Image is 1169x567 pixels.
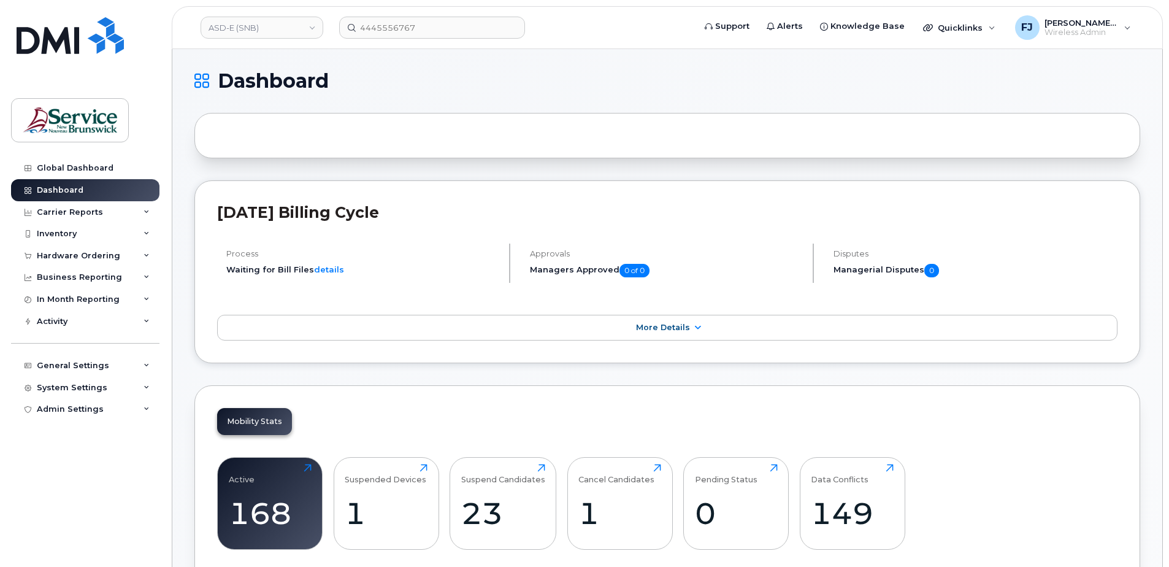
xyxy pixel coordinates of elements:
div: 1 [578,495,661,531]
div: Pending Status [695,464,757,484]
div: 0 [695,495,778,531]
div: 168 [229,495,312,531]
div: 1 [345,495,427,531]
div: Suspend Candidates [461,464,545,484]
span: 0 of 0 [619,264,650,277]
span: More Details [636,323,690,332]
div: Suspended Devices [345,464,426,484]
h5: Managers Approved [530,264,802,277]
a: details [314,264,344,274]
li: Waiting for Bill Files [226,264,499,276]
div: Active [229,464,255,484]
a: Active168 [229,464,312,542]
a: Suspended Devices1 [345,464,427,542]
div: 23 [461,495,545,531]
a: Suspend Candidates23 [461,464,545,542]
h2: [DATE] Billing Cycle [217,203,1117,222]
div: Data Conflicts [811,464,868,484]
div: Cancel Candidates [578,464,654,484]
span: Dashboard [218,72,329,90]
h5: Managerial Disputes [834,264,1117,277]
span: 0 [924,264,939,277]
a: Cancel Candidates1 [578,464,661,542]
h4: Approvals [530,249,802,258]
h4: Process [226,249,499,258]
a: Pending Status0 [695,464,778,542]
h4: Disputes [834,249,1117,258]
a: Data Conflicts149 [811,464,894,542]
div: 149 [811,495,894,531]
